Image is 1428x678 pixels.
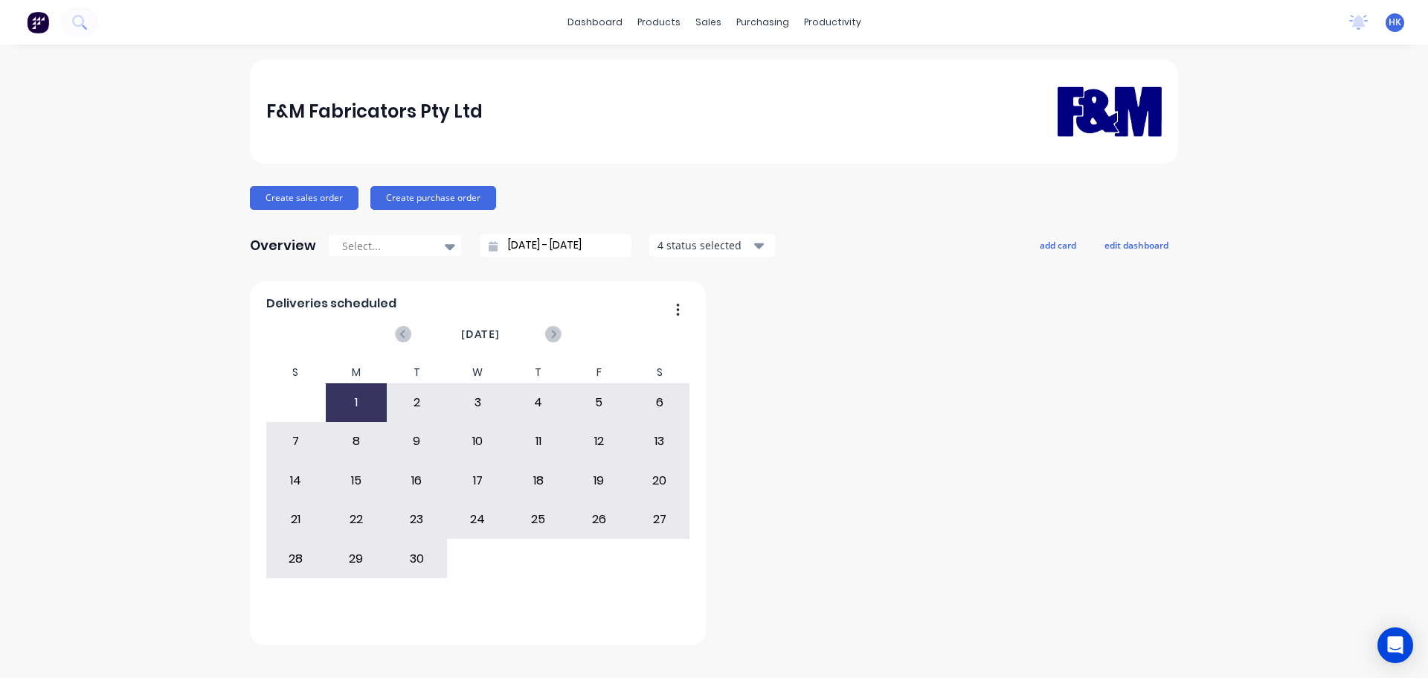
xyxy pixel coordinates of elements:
[649,234,776,257] button: 4 status selected
[448,462,507,499] div: 17
[630,423,689,460] div: 13
[1377,627,1413,663] div: Open Intercom Messenger
[327,540,386,577] div: 29
[569,462,628,499] div: 19
[461,326,500,342] span: [DATE]
[327,501,386,538] div: 22
[509,501,568,538] div: 25
[448,501,507,538] div: 24
[448,384,507,421] div: 3
[1389,16,1401,29] span: HK
[266,97,483,127] div: F&M Fabricators Pty Ltd
[327,462,386,499] div: 15
[509,384,568,421] div: 4
[1030,235,1086,255] button: add card
[657,237,751,253] div: 4 status selected
[266,501,326,538] div: 21
[1058,65,1162,158] img: F&M Fabricators Pty Ltd
[569,501,628,538] div: 26
[250,231,316,260] div: Overview
[630,384,689,421] div: 6
[560,11,630,33] a: dashboard
[630,462,689,499] div: 20
[266,462,326,499] div: 14
[629,362,690,383] div: S
[387,540,447,577] div: 30
[387,384,447,421] div: 2
[447,362,508,383] div: W
[569,423,628,460] div: 12
[1095,235,1178,255] button: edit dashboard
[370,186,496,210] button: Create purchase order
[250,186,358,210] button: Create sales order
[448,423,507,460] div: 10
[327,384,386,421] div: 1
[509,423,568,460] div: 11
[387,501,447,538] div: 23
[509,462,568,499] div: 18
[688,11,729,33] div: sales
[387,362,448,383] div: T
[266,423,326,460] div: 7
[797,11,869,33] div: productivity
[387,462,447,499] div: 16
[387,423,447,460] div: 9
[266,540,326,577] div: 28
[568,362,629,383] div: F
[27,11,49,33] img: Factory
[327,423,386,460] div: 8
[266,295,396,313] span: Deliveries scheduled
[326,362,387,383] div: M
[630,11,688,33] div: products
[630,501,689,538] div: 27
[569,384,628,421] div: 5
[266,362,327,383] div: S
[508,362,569,383] div: T
[729,11,797,33] div: purchasing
